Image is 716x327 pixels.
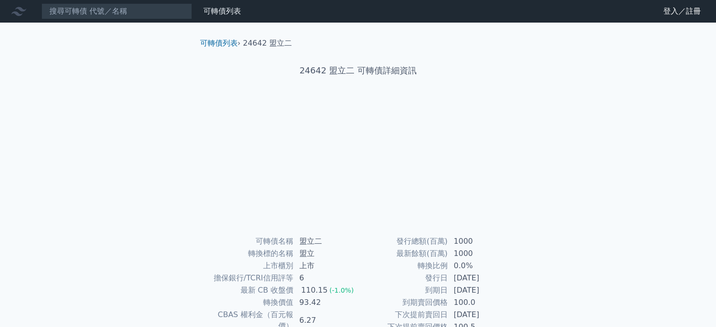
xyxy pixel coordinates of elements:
[448,272,513,284] td: [DATE]
[358,272,448,284] td: 發行日
[204,296,294,309] td: 轉換價值
[358,296,448,309] td: 到期賣回價格
[448,260,513,272] td: 0.0%
[448,247,513,260] td: 1000
[200,39,238,48] a: 可轉債列表
[448,284,513,296] td: [DATE]
[204,235,294,247] td: 可轉債名稱
[204,272,294,284] td: 擔保銀行/TCRI信用評等
[243,38,292,49] li: 24642 盟立二
[448,235,513,247] td: 1000
[294,235,358,247] td: 盟立二
[358,260,448,272] td: 轉換比例
[656,4,708,19] a: 登入／註冊
[193,64,524,77] h1: 24642 盟立二 可轉債詳細資訊
[330,287,354,294] span: (-1.0%)
[200,38,241,49] li: ›
[204,247,294,260] td: 轉換標的名稱
[358,247,448,260] td: 最新餘額(百萬)
[204,284,294,296] td: 最新 CB 收盤價
[203,7,241,16] a: 可轉債列表
[204,260,294,272] td: 上市櫃別
[299,285,330,296] div: 110.15
[294,272,358,284] td: 6
[294,296,358,309] td: 93.42
[448,309,513,321] td: [DATE]
[358,235,448,247] td: 發行總額(百萬)
[358,284,448,296] td: 到期日
[294,260,358,272] td: 上市
[358,309,448,321] td: 下次提前賣回日
[41,3,192,19] input: 搜尋可轉債 代號／名稱
[448,296,513,309] td: 100.0
[294,247,358,260] td: 盟立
